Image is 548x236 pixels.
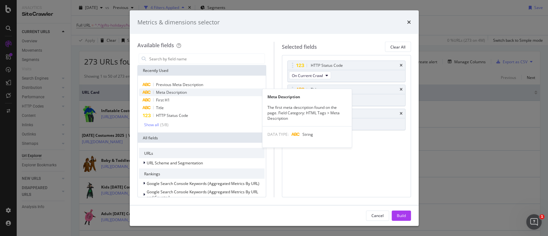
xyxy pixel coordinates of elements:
[371,213,384,218] div: Cancel
[390,44,405,49] div: Clear All
[400,88,403,92] div: times
[282,43,317,50] div: Selected fields
[130,10,419,226] div: modal
[159,122,169,127] div: ( 5 / 8 )
[139,148,265,158] div: URLs
[539,214,544,219] span: 1
[139,169,265,179] div: Rankings
[407,18,411,26] div: times
[147,180,259,186] span: Google Search Console Keywords (Aggregated Metrics By URL)
[292,73,323,78] span: On Current Crawl
[147,189,258,200] span: Google Search Console Keywords (Aggregated Metrics By URL and Country)
[302,132,313,137] span: String
[156,105,164,110] span: Title
[262,105,352,121] div: The first meta description found on the page. Field Category: HTML Tags > Meta Description
[137,42,174,49] div: Available fields
[156,82,203,87] span: Previous Meta Description
[526,214,542,230] iframe: Intercom live chat
[287,85,405,106] div: TitletimesOn Current Crawl
[366,210,389,221] button: Cancel
[156,113,188,118] span: HTTP Status Code
[147,160,203,165] span: URL Scheme and Segmentation
[156,97,170,103] span: First H1
[400,64,403,67] div: times
[262,94,352,100] div: Meta Description
[138,133,266,143] div: All fields
[137,18,220,26] div: Metrics & dimensions selector
[289,72,331,79] button: On Current Crawl
[156,90,187,95] span: Meta Description
[149,54,265,64] input: Search by field name
[267,132,289,137] span: DATA TYPE:
[397,213,406,218] div: Build
[311,62,343,69] div: HTTP Status Code
[311,86,318,93] div: Title
[144,122,159,127] div: Show all
[385,42,411,52] button: Clear All
[287,61,405,82] div: HTTP Status CodetimesOn Current Crawl
[138,66,266,76] div: Recently Used
[400,112,403,116] div: times
[392,210,411,221] button: Build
